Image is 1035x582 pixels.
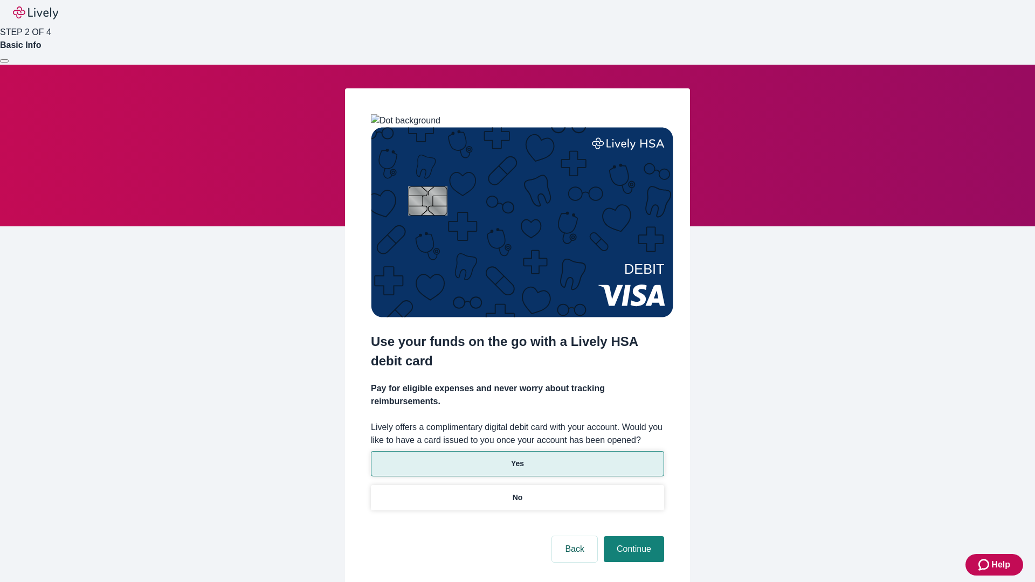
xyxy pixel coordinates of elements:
[13,6,58,19] img: Lively
[965,554,1023,576] button: Zendesk support iconHelp
[513,492,523,503] p: No
[511,458,524,469] p: Yes
[371,382,664,408] h4: Pay for eligible expenses and never worry about tracking reimbursements.
[371,421,664,447] label: Lively offers a complimentary digital debit card with your account. Would you like to have a card...
[371,332,664,371] h2: Use your funds on the go with a Lively HSA debit card
[604,536,664,562] button: Continue
[371,451,664,476] button: Yes
[371,114,440,127] img: Dot background
[371,485,664,510] button: No
[991,558,1010,571] span: Help
[552,536,597,562] button: Back
[371,127,673,317] img: Debit card
[978,558,991,571] svg: Zendesk support icon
